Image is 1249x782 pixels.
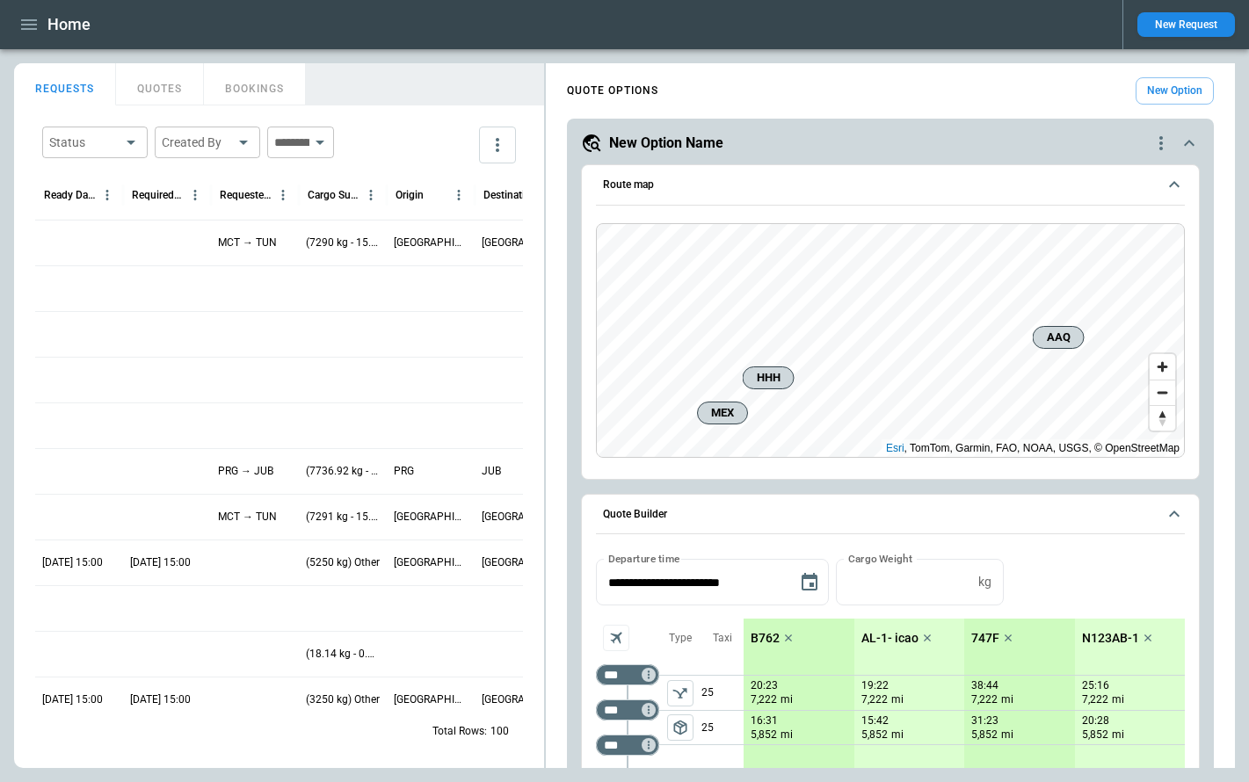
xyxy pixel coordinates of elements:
[479,127,516,163] button: more
[1137,12,1235,37] button: New Request
[751,728,777,742] p: 5,852
[891,692,904,707] p: mi
[1041,329,1077,346] span: AAQ
[482,464,501,479] p: JUB
[130,555,191,570] p: 05/05/2026 15:00
[1136,77,1214,105] button: New Option
[701,711,744,744] p: 25
[162,134,232,151] div: Created By
[218,464,273,479] p: PRG → JUB
[306,555,380,570] p: (5250 kg) Other
[1150,380,1175,405] button: Zoom out
[596,735,659,756] div: Too short
[861,679,889,692] p: 19:22
[608,551,680,566] label: Departure time
[14,63,116,105] button: REQUESTS
[47,14,91,35] h1: Home
[705,404,740,422] span: MEX
[49,134,120,151] div: Status
[306,692,380,707] p: (3250 kg) Other
[751,679,778,692] p: 20:23
[1082,728,1108,742] p: 5,852
[490,724,509,739] p: 100
[218,510,277,525] p: MCT → TUN
[1082,692,1108,707] p: 7,222
[1001,728,1013,742] p: mi
[848,551,912,566] label: Cargo Weight
[596,664,659,685] div: Too short
[861,728,888,742] p: 5,852
[1082,679,1109,692] p: 25:16
[42,555,103,570] p: 21/04/2026 15:00
[1112,692,1124,707] p: mi
[701,676,744,710] p: 25
[447,184,470,206] button: Origin column menu
[432,724,487,739] p: Total Rows:
[667,714,693,741] button: left aligned
[306,510,380,525] p: (7291 kg - 15.63 m³) Machinery & Industrial Equipment
[1001,692,1013,707] p: mi
[596,223,1185,458] div: Route map
[667,680,693,706] button: left aligned
[116,63,204,105] button: QUOTES
[306,235,380,250] p: (7290 kg - 15.63 m³) Machinery & Industrial Equipment
[751,714,778,728] p: 16:31
[792,565,827,600] button: Choose date, selected date is Jun 2, 2025
[751,631,780,646] p: B762
[306,464,380,479] p: (7736.92 kg - 3.65 m³) Other
[781,692,793,707] p: mi
[1150,354,1175,380] button: Zoom in
[1082,714,1109,728] p: 20:28
[886,439,1180,457] div: , TomTom, Garmin, FAO, NOAA, USGS, © OpenStreetMap
[130,692,191,707] p: 05/05/2026 15:00
[581,133,1200,154] button: New Option Namequote-option-actions
[482,692,556,707] p: Cardiff, UK
[132,189,184,201] div: Required Date & Time (UTC+3:00)
[971,714,998,728] p: 31:23
[667,714,693,741] span: Type of sector
[861,631,919,646] p: AL-1- icao
[482,555,556,570] p: Cardiff, UK
[483,189,535,201] div: Destination
[308,189,359,201] div: Cargo Summary
[971,679,998,692] p: 38:44
[971,631,999,646] p: 747F
[44,189,96,201] div: Ready Date & Time (UTC+3:00)
[184,184,207,206] button: Required Date & Time (UTC+3:00) column menu
[971,728,998,742] p: 5,852
[861,714,889,728] p: 15:42
[978,575,991,590] p: kg
[42,692,103,707] p: 21/04/2026 15:00
[218,235,277,250] p: MCT → TUN
[672,719,689,736] span: package_2
[971,692,998,707] p: 7,222
[669,631,692,646] p: Type
[751,369,787,387] span: HHH
[394,510,468,525] p: Muscat airport
[597,224,1184,457] canvas: Map
[891,728,904,742] p: mi
[609,134,723,153] h5: New Option Name
[96,184,119,206] button: Ready Date & Time (UTC+3:00) column menu
[359,184,382,206] button: Cargo Summary column menu
[781,728,793,742] p: mi
[603,625,629,651] span: Aircraft selection
[396,189,424,201] div: Origin
[596,165,1185,206] button: Route map
[567,87,658,95] h4: QUOTE OPTIONS
[482,510,556,525] p: Tunis airport
[204,63,306,105] button: BOOKINGS
[272,184,294,206] button: Requested Route column menu
[667,680,693,706] span: Type of sector
[394,555,468,570] p: Columbus, OH
[220,189,272,201] div: Requested Route
[1082,631,1139,646] p: N123AB-1
[596,699,659,720] div: Too short
[713,631,732,646] p: Taxi
[603,179,654,191] h6: Route map
[306,647,380,662] p: (18.14 kg - 0.14 m³)
[886,442,904,454] a: Esri
[1150,405,1175,431] button: Reset bearing to north
[751,692,777,707] p: 7,222
[1112,728,1124,742] p: mi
